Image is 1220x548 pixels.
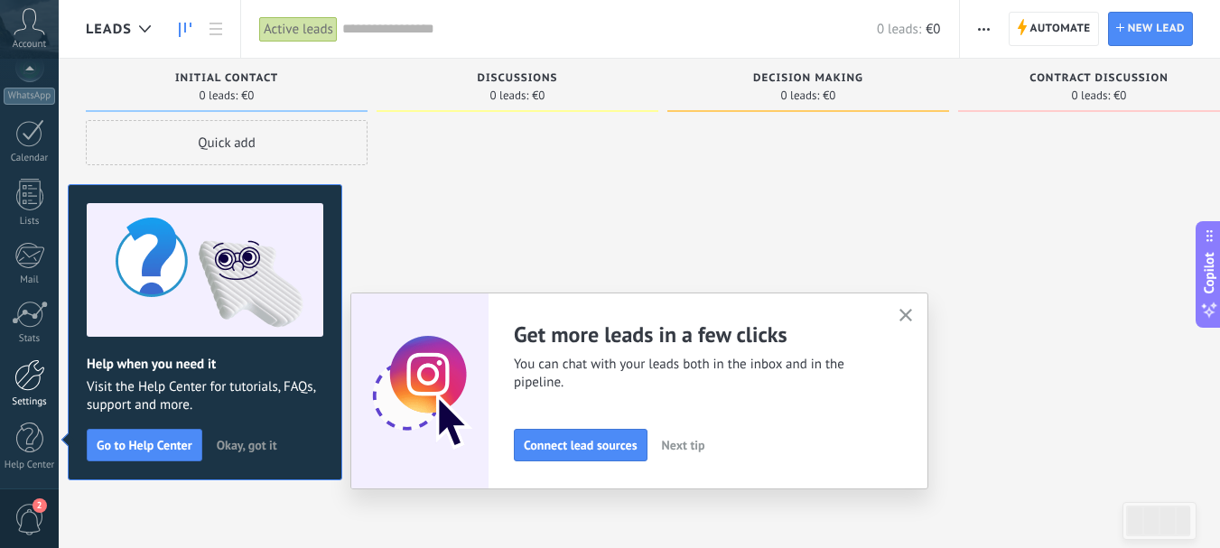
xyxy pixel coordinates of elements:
span: Leads [86,21,132,38]
span: 0 leads: [877,21,921,38]
div: Stats [4,333,56,345]
span: Initial contact [175,72,278,85]
span: Decision making [753,72,863,85]
span: Visit the Help Center for tutorials, FAQs, support and more. [87,378,323,414]
a: List [200,12,231,47]
div: Mail [4,274,56,286]
span: Automate [1030,13,1091,45]
button: Next tip [654,432,713,459]
div: Discussions [386,72,649,88]
div: Initial contact [95,72,359,88]
div: Quick add [86,120,368,165]
span: 0 leads: [1072,90,1111,101]
span: 0 leads: [490,90,529,101]
span: €0 [926,21,940,38]
div: WhatsApp [4,88,55,105]
span: €0 [241,90,254,101]
div: Help Center [4,460,56,471]
h2: Get more leads in a few clicks [514,320,877,348]
div: Active leads [259,16,338,42]
a: Automate [1009,12,1099,46]
span: Account [13,39,46,51]
span: €0 [823,90,835,101]
span: Next tip [662,439,705,451]
span: Go to Help Center [97,439,192,451]
span: Connect lead sources [524,439,638,451]
button: Connect lead sources [514,429,647,461]
div: Decision making [676,72,940,88]
span: €0 [532,90,545,101]
button: More [971,12,997,46]
a: New lead [1108,12,1193,46]
div: Calendar [4,153,56,164]
div: Lists [4,216,56,228]
span: Discussions [477,72,557,85]
a: Leads [170,12,200,47]
button: Okay, got it [209,432,285,459]
span: You can chat with your leads both in the inbox and in the pipeline. [514,356,877,392]
span: Contract discussion [1029,72,1168,85]
button: Go to Help Center [87,429,202,461]
span: Copilot [1200,252,1218,293]
h2: Help when you need it [87,356,323,373]
span: New lead [1128,13,1185,45]
span: 2 [33,498,47,513]
span: €0 [1113,90,1126,101]
span: 0 leads: [200,90,238,101]
div: Settings [4,396,56,408]
span: 0 leads: [781,90,820,101]
span: Okay, got it [217,439,277,451]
